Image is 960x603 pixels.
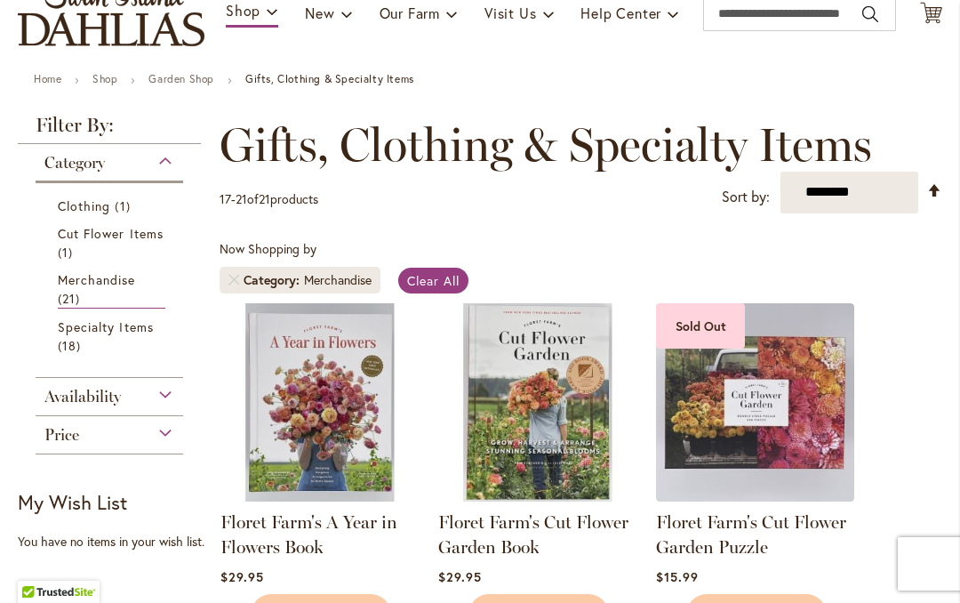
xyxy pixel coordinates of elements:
a: Shop [92,72,117,85]
span: 21 [58,289,84,308]
span: Category [244,271,304,289]
span: Visit Us [484,4,536,22]
a: Remove Category Merchandise [228,275,239,285]
a: Home [34,72,61,85]
div: Sold Out [656,303,745,349]
span: New [305,4,334,22]
span: Clothing [58,197,110,214]
span: $29.95 [220,568,264,585]
span: Clear All [407,272,460,289]
a: Floret Farm's Cut Flower Garden Puzzle - FRONT Sold Out [656,488,854,505]
div: You have no items in your wish list. [18,533,211,551]
span: 18 [58,336,85,355]
span: Specialty Items [58,318,154,335]
a: Clothing [58,197,165,215]
a: Floret Farm's Cut Flower Garden Book [438,511,628,558]
a: Floret Farm's Cut Flower Garden Book - FRONT [438,488,636,505]
span: 1 [115,197,134,215]
a: Cut Flower Items [58,224,165,261]
a: Clear All [398,268,468,293]
strong: Gifts, Clothing & Specialty Items [245,72,414,85]
a: Floret Farm's Cut Flower Garden Puzzle [656,511,846,558]
span: Our Farm [380,4,440,22]
a: Floret Farm's A Year in Flowers Book [220,511,397,558]
span: $15.99 [656,568,699,585]
span: Cut Flower Items [58,225,164,242]
span: 1 [58,243,77,261]
a: Garden Shop [148,72,214,85]
img: Floret Farm's Cut Flower Garden Book - FRONT [438,303,636,502]
span: Availability [44,387,121,406]
a: Specialty Items [58,318,165,355]
span: $29.95 [438,568,482,585]
span: 17 [220,190,231,207]
div: Merchandise [304,271,372,289]
a: Merchandise [58,270,165,309]
span: Category [44,153,105,173]
img: Floret Farm's Cut Flower Garden Puzzle - FRONT [656,303,854,502]
span: Now Shopping by [220,240,316,257]
iframe: Launch Accessibility Center [13,540,63,590]
a: Floret Farm's A Year in Flowers Book [220,488,419,505]
label: Sort by: [722,181,770,213]
p: - of products [220,185,318,213]
span: 21 [259,190,270,207]
strong: My Wish List [18,489,127,515]
span: Shop [226,1,260,20]
span: Price [44,425,79,445]
img: Floret Farm's A Year in Flowers Book [220,303,419,502]
strong: Filter By: [18,116,201,144]
span: 21 [236,190,247,207]
span: Gifts, Clothing & Specialty Items [220,118,872,172]
span: Help Center [580,4,661,22]
span: Merchandise [58,271,136,288]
